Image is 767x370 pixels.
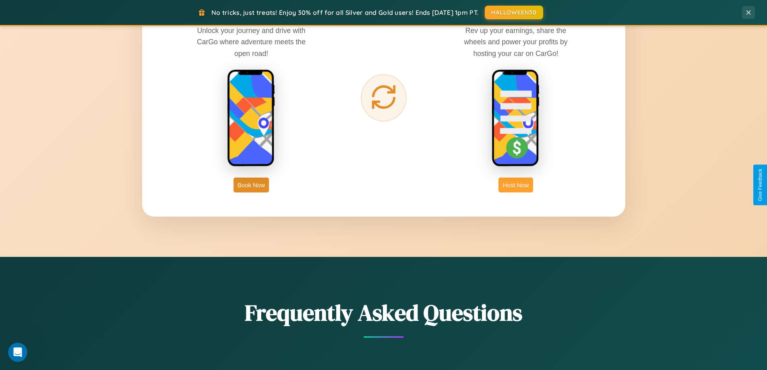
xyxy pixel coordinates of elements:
[485,6,543,19] button: HALLOWEEN30
[211,8,479,17] span: No tricks, just treats! Enjoy 30% off for all Silver and Gold users! Ends [DATE] 1pm PT.
[8,343,27,362] iframe: Intercom live chat
[142,297,625,328] h2: Frequently Asked Questions
[234,178,269,192] button: Book Now
[498,178,533,192] button: Host Now
[455,25,576,59] p: Rev up your earnings, share the wheels and power your profits by hosting your car on CarGo!
[757,169,763,201] div: Give Feedback
[191,25,312,59] p: Unlock your journey and drive with CarGo where adventure meets the open road!
[492,69,540,167] img: host phone
[227,69,275,167] img: rent phone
